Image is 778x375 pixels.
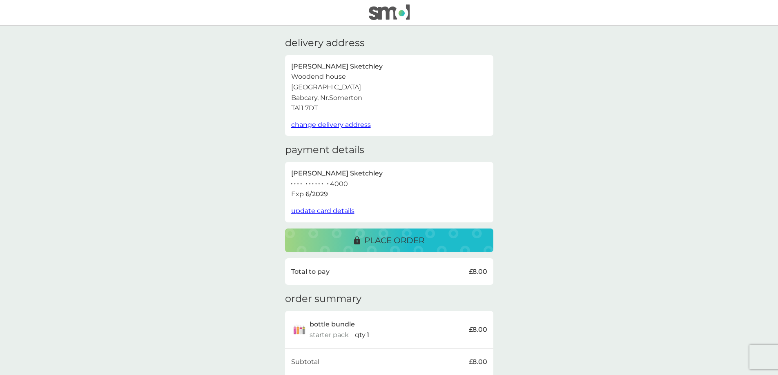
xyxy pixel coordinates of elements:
[291,120,371,130] button: change delivery address
[327,182,329,186] p: ●
[285,37,365,49] h3: delivery address
[297,182,299,186] p: ●
[291,121,371,129] span: change delivery address
[305,189,328,200] p: 6 / 2029
[310,330,349,340] p: starter pack
[321,182,323,186] p: ●
[291,93,362,103] p: Babcary, Nr.Somerton
[315,182,317,186] p: ●
[300,182,302,186] p: ●
[306,182,308,186] p: ●
[369,4,410,20] img: smol
[291,182,293,186] p: ●
[285,144,364,156] h3: payment details
[291,357,319,367] p: Subtotal
[291,189,304,200] p: Exp
[291,103,318,113] p: TA11 7DT
[291,61,383,72] p: [PERSON_NAME] Sketchley
[294,182,296,186] p: ●
[291,207,354,215] span: update card details
[291,71,346,82] p: Woodend house
[291,168,383,179] p: [PERSON_NAME] Sketchley
[319,182,320,186] p: ●
[367,330,369,340] p: 1
[355,330,366,340] p: qty
[291,82,361,93] p: [GEOGRAPHIC_DATA]
[469,266,487,277] p: £8.00
[285,293,361,305] h3: order summary
[310,319,355,330] p: bottle bundle
[469,357,487,367] p: £8.00
[312,182,314,186] p: ●
[285,229,493,252] button: place order
[309,182,311,186] p: ●
[291,206,354,216] button: update card details
[364,234,424,247] p: place order
[469,324,487,335] p: £8.00
[330,179,348,189] p: 4000
[291,266,330,277] p: Total to pay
